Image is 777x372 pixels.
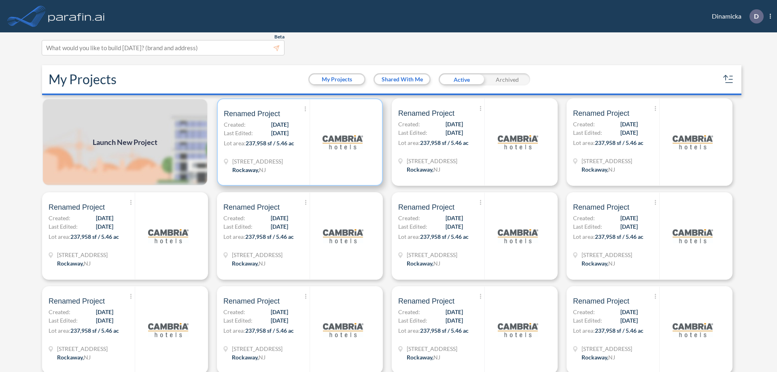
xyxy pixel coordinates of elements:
[70,233,119,240] span: 237,958 sf / 5.46 ac
[498,122,538,162] img: logo
[271,316,288,325] span: [DATE]
[398,108,454,118] span: Renamed Project
[259,166,266,173] span: NJ
[49,72,117,87] h2: My Projects
[246,140,294,147] span: 237,958 sf / 5.46 ac
[398,120,420,128] span: Created:
[446,316,463,325] span: [DATE]
[232,157,283,166] span: 321 Mt Hope Ave
[398,296,454,306] span: Renamed Project
[310,74,364,84] button: My Projects
[420,327,469,334] span: 237,958 sf / 5.46 ac
[47,8,106,24] img: logo
[582,353,615,361] div: Rockaway, NJ
[223,233,245,240] span: Lot area:
[573,296,629,306] span: Renamed Project
[323,310,363,350] img: logo
[398,139,420,146] span: Lot area:
[398,202,454,212] span: Renamed Project
[582,251,632,259] span: 321 Mt Hope Ave
[433,354,440,361] span: NJ
[96,308,113,316] span: [DATE]
[446,308,463,316] span: [DATE]
[232,251,282,259] span: 321 Mt Hope Ave
[57,260,84,267] span: Rockaway ,
[620,222,638,231] span: [DATE]
[49,214,70,222] span: Created:
[398,128,427,137] span: Last Edited:
[49,327,70,334] span: Lot area:
[271,222,288,231] span: [DATE]
[398,308,420,316] span: Created:
[49,308,70,316] span: Created:
[407,353,440,361] div: Rockaway, NJ
[407,344,457,353] span: 321 Mt Hope Ave
[398,214,420,222] span: Created:
[70,327,119,334] span: 237,958 sf / 5.46 ac
[407,166,433,173] span: Rockaway ,
[420,233,469,240] span: 237,958 sf / 5.46 ac
[446,120,463,128] span: [DATE]
[148,216,189,256] img: logo
[245,233,294,240] span: 237,958 sf / 5.46 ac
[484,73,530,85] div: Archived
[232,166,266,174] div: Rockaway, NJ
[595,139,643,146] span: 237,958 sf / 5.46 ac
[323,122,363,162] img: logo
[223,308,245,316] span: Created:
[49,202,105,212] span: Renamed Project
[446,222,463,231] span: [DATE]
[398,327,420,334] span: Lot area:
[84,354,91,361] span: NJ
[224,120,246,129] span: Created:
[446,128,463,137] span: [DATE]
[573,214,595,222] span: Created:
[224,109,280,119] span: Renamed Project
[433,166,440,173] span: NJ
[608,354,615,361] span: NJ
[57,344,108,353] span: 321 Mt Hope Ave
[673,310,713,350] img: logo
[57,251,108,259] span: 321 Mt Hope Ave
[224,129,253,137] span: Last Edited:
[582,259,615,268] div: Rockaway, NJ
[271,120,289,129] span: [DATE]
[42,98,208,186] a: Launch New Project
[398,316,427,325] span: Last Edited:
[223,316,253,325] span: Last Edited:
[573,222,602,231] span: Last Edited:
[223,327,245,334] span: Lot area:
[582,260,608,267] span: Rockaway ,
[608,166,615,173] span: NJ
[57,353,91,361] div: Rockaway, NJ
[446,214,463,222] span: [DATE]
[96,316,113,325] span: [DATE]
[42,98,208,186] img: add
[407,251,457,259] span: 321 Mt Hope Ave
[573,202,629,212] span: Renamed Project
[582,166,608,173] span: Rockaway ,
[407,354,433,361] span: Rockaway ,
[224,140,246,147] span: Lot area:
[223,222,253,231] span: Last Edited:
[407,259,440,268] div: Rockaway, NJ
[259,260,265,267] span: NJ
[271,214,288,222] span: [DATE]
[673,216,713,256] img: logo
[620,316,638,325] span: [DATE]
[259,354,265,361] span: NJ
[232,259,265,268] div: Rockaway, NJ
[84,260,91,267] span: NJ
[232,353,265,361] div: Rockaway, NJ
[49,316,78,325] span: Last Edited:
[620,214,638,222] span: [DATE]
[573,308,595,316] span: Created:
[608,260,615,267] span: NJ
[271,129,289,137] span: [DATE]
[96,222,113,231] span: [DATE]
[232,260,259,267] span: Rockaway ,
[620,308,638,316] span: [DATE]
[49,296,105,306] span: Renamed Project
[595,233,643,240] span: 237,958 sf / 5.46 ac
[398,222,427,231] span: Last Edited:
